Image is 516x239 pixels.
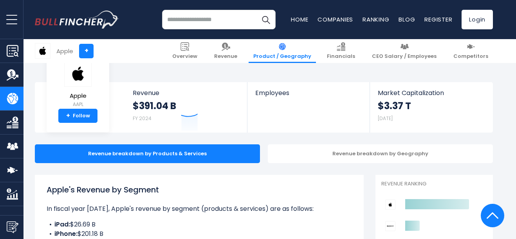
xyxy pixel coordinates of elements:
[255,89,361,97] span: Employees
[125,82,247,133] a: Revenue $391.04 B FY 2024
[56,47,73,56] div: Apple
[35,144,260,163] div: Revenue breakdown by Products & Services
[35,43,50,58] img: AAPL logo
[327,53,355,60] span: Financials
[247,82,369,110] a: Employees
[363,15,389,23] a: Ranking
[172,53,197,60] span: Overview
[64,93,92,99] span: Apple
[381,181,487,187] p: Revenue Ranking
[66,112,70,119] strong: +
[214,53,237,60] span: Revenue
[79,44,94,58] a: +
[372,53,437,60] span: CEO Salary / Employees
[399,15,415,23] a: Blog
[133,89,240,97] span: Revenue
[47,229,352,239] li: $201.18 B
[253,53,311,60] span: Product / Geography
[54,229,78,238] b: iPhone:
[453,53,488,60] span: Competitors
[256,10,276,29] button: Search
[133,100,176,112] strong: $391.04 B
[268,144,493,163] div: Revenue breakdown by Geography
[133,115,152,122] small: FY 2024
[385,199,395,210] img: Apple competitors logo
[291,15,308,23] a: Home
[64,61,92,87] img: AAPL logo
[322,39,360,63] a: Financials
[47,220,352,229] li: $26.69 B
[385,221,395,231] img: Sony Group Corporation competitors logo
[424,15,452,23] a: Register
[209,39,242,63] a: Revenue
[35,11,119,29] a: Go to homepage
[378,100,411,112] strong: $3.37 T
[168,39,202,63] a: Overview
[64,101,92,108] small: AAPL
[58,109,97,123] a: +Follow
[47,204,352,214] p: In fiscal year [DATE], Apple's revenue by segment (products & services) are as follows:
[370,82,492,133] a: Market Capitalization $3.37 T [DATE]
[47,184,352,196] h1: Apple's Revenue by Segment
[449,39,493,63] a: Competitors
[318,15,353,23] a: Companies
[378,89,484,97] span: Market Capitalization
[35,11,119,29] img: bullfincher logo
[249,39,316,63] a: Product / Geography
[378,115,393,122] small: [DATE]
[54,220,70,229] b: iPad:
[64,60,92,109] a: Apple AAPL
[367,39,441,63] a: CEO Salary / Employees
[462,10,493,29] a: Login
